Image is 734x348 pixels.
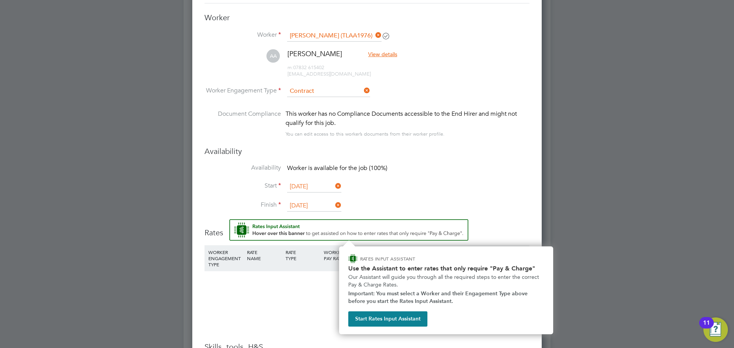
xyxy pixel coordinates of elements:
[287,86,370,97] input: Select one
[348,254,357,263] img: ENGAGE Assistant Icon
[229,219,468,241] button: Rate Assistant
[399,245,438,265] div: EMPLOYER COST
[284,245,322,265] div: RATE TYPE
[205,109,281,137] label: Document Compliance
[205,13,529,23] h3: Worker
[348,274,544,288] p: Our Assistant will guide you through all the required steps to enter the correct Pay & Charge Rates.
[361,245,399,265] div: HOLIDAY PAY
[245,245,284,265] div: RATE NAME
[703,323,710,333] div: 11
[348,290,529,304] strong: Important: You must select a Worker and their Engagement Type above before you start the Rates In...
[212,285,522,293] div: No data found
[205,164,281,172] label: Availability
[348,311,427,327] button: Start Rates Input Assistant
[287,71,371,77] span: [EMAIL_ADDRESS][DOMAIN_NAME]
[339,246,553,334] div: How to input Rates that only require Pay & Charge
[205,87,281,95] label: Worker Engagement Type
[476,245,502,271] div: AGENCY CHARGE RATE
[287,200,341,212] input: Select one
[287,64,293,71] span: m:
[287,49,342,58] span: [PERSON_NAME]
[348,265,544,272] h2: Use the Assistant to enter rates that only require "Pay & Charge"
[205,31,281,39] label: Worker
[286,129,445,139] div: You can edit access to this worker’s documents from their worker profile.
[205,219,529,238] h3: Rates
[287,164,387,172] span: Worker is available for the job (100%)
[286,109,529,128] div: This worker has no Compliance Documents accessible to the End Hirer and might not qualify for thi...
[438,245,476,265] div: AGENCY MARKUP
[266,49,280,63] span: AA
[703,317,728,342] button: Open Resource Center, 11 new notifications
[205,182,281,190] label: Start
[206,245,245,271] div: WORKER ENGAGEMENT TYPE
[287,64,324,71] span: 07832 615402
[287,181,341,193] input: Select one
[287,30,382,42] input: Search for...
[205,146,529,156] h3: Availability
[360,256,456,262] p: RATES INPUT ASSISTANT
[368,51,397,58] span: View details
[205,201,281,209] label: Finish
[322,245,361,265] div: WORKER PAY RATE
